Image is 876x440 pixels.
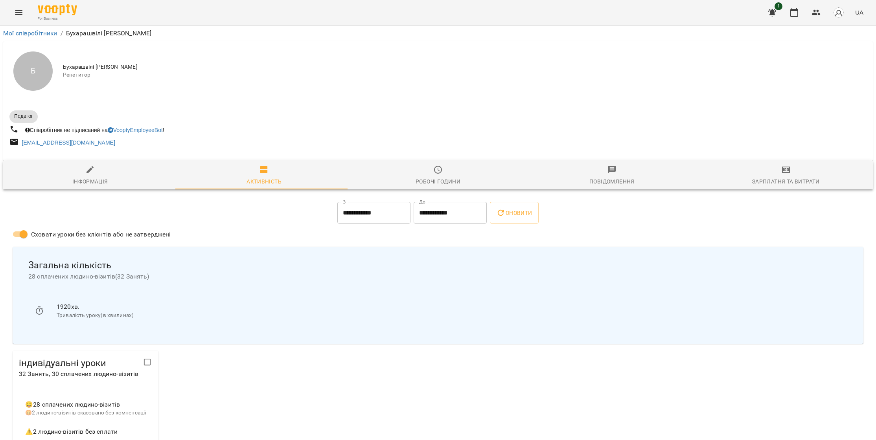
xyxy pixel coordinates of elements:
[63,71,867,79] span: Репетитор
[25,401,120,408] span: 😀 28 сплачених людино-візитів
[9,113,38,120] span: Педагог
[19,357,139,369] span: індивідуальні уроки
[3,29,873,38] nav: breadcrumb
[61,29,63,38] li: /
[25,428,118,435] span: ⚠️ 2 людино-візитів без сплати
[752,177,820,186] div: Зарплатня та Витрати
[72,177,108,186] div: Інформація
[38,16,77,21] span: For Business
[490,202,538,224] button: Оновити
[25,409,146,416] span: 😡 2 людино-візитів скасовано без компенсації
[108,127,163,133] a: VooptyEmployeeBot
[57,302,841,312] p: 1920 хв.
[28,272,848,281] span: 28 сплачених людино-візитів ( 32 Занять )
[589,177,635,186] div: Повідомлення
[13,51,53,91] div: Б
[855,8,863,16] span: UA
[22,139,115,146] a: [EMAIL_ADDRESS][DOMAIN_NAME]
[28,259,848,271] span: Загальна кількість
[24,125,166,136] div: Співробітник не підписаний на !
[9,3,28,22] button: Menu
[38,4,77,15] img: Voopty Logo
[833,7,844,18] img: avatar_s.png
[31,230,171,239] span: Сховати уроки без клієнтів або не затверджені
[775,2,782,10] span: 1
[496,208,532,218] span: Оновити
[852,5,867,20] button: UA
[19,369,139,379] p: 32 Занять , 30 сплачених людино-візитів
[3,29,57,37] a: Мої співробітники
[57,312,841,319] p: Тривалість уроку(в хвилинах)
[66,29,152,38] p: Бухарашвілі [PERSON_NAME]
[247,177,282,186] div: Активність
[63,63,867,71] span: Бухарашвілі [PERSON_NAME]
[416,177,460,186] div: Робочі години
